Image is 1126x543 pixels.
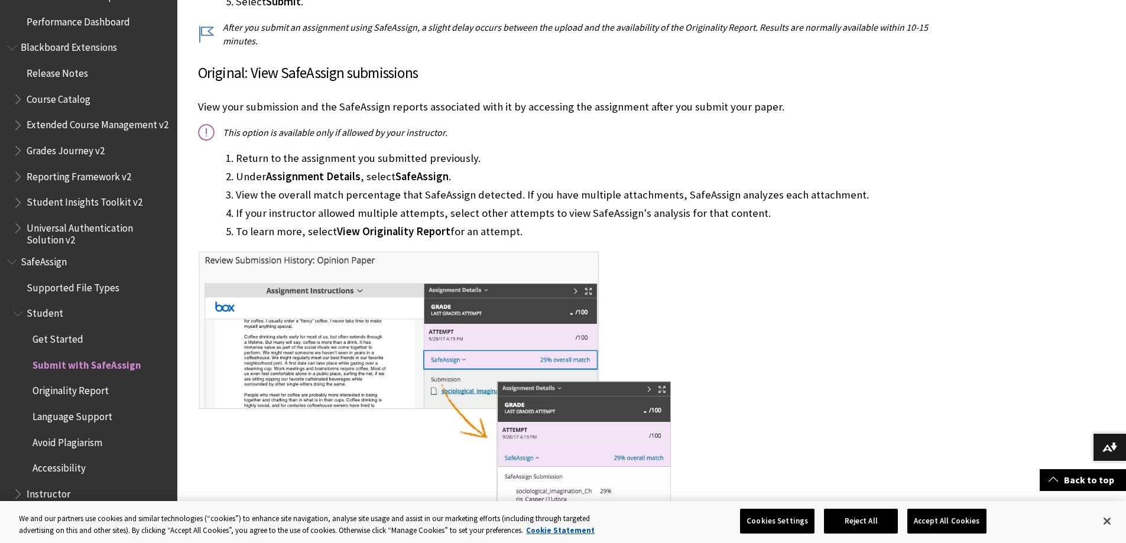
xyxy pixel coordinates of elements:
li: If your instructor allowed multiple attempts, select other attempts to view SafeAssign's analysis... [236,205,931,222]
span: Submit with SafeAssign [33,355,141,371]
span: Blackboard Extensions [21,38,117,54]
button: Accept All Cookies [907,509,986,534]
li: Return to the assignment you submitted previously. [236,150,931,167]
span: Universal Authentication Solution v2 [27,218,169,246]
span: Course Catalog [27,89,90,105]
nav: Book outline for Blackboard SafeAssign [7,252,170,529]
a: Back to top [1040,469,1126,491]
span: Get Started [33,329,83,345]
span: Student Insights Toolkit v2 [27,193,142,209]
p: This option is available only if allowed by your instructor. [198,126,931,139]
div: We and our partners use cookies and similar technologies (“cookies”) to enhance site navigation, ... [19,513,619,536]
span: Extended Course Management v2 [27,115,168,131]
button: Close [1094,508,1120,534]
span: Language Support [33,407,112,422]
span: SafeAssign [395,170,449,183]
span: Avoid Plagiarism [33,433,102,448]
li: Under , select . [236,168,931,185]
li: View the overall match percentage that SafeAssign detected. If you have multiple attachments, Saf... [236,187,931,203]
button: Cookies Settings [740,509,815,534]
p: After you submit an assignment using SafeAssign, a slight delay occurs between the upload and the... [198,21,931,47]
span: Grades Journey v2 [27,141,105,157]
nav: Book outline for Blackboard Extensions [7,38,170,246]
p: View your submission and the SafeAssign reports associated with it by accessing the assignment af... [198,99,931,115]
span: Release Notes [27,63,88,79]
button: Reject All [824,509,898,534]
span: View Originality Report [337,225,450,238]
h3: Original: View SafeAssign submissions [198,62,931,84]
li: To learn more, select for an attempt. [236,223,931,240]
span: Performance Dashboard [27,12,130,28]
span: Reporting Framework v2 [27,167,131,183]
span: Supported File Types [27,278,119,294]
span: Student [27,304,63,320]
span: Accessibility [33,459,86,474]
span: SafeAssign [21,252,67,268]
span: Originality Report [33,381,109,397]
a: More information about your privacy, opens in a new tab [526,525,595,535]
span: Instructor [27,484,70,500]
span: Assignment Details [266,170,361,183]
